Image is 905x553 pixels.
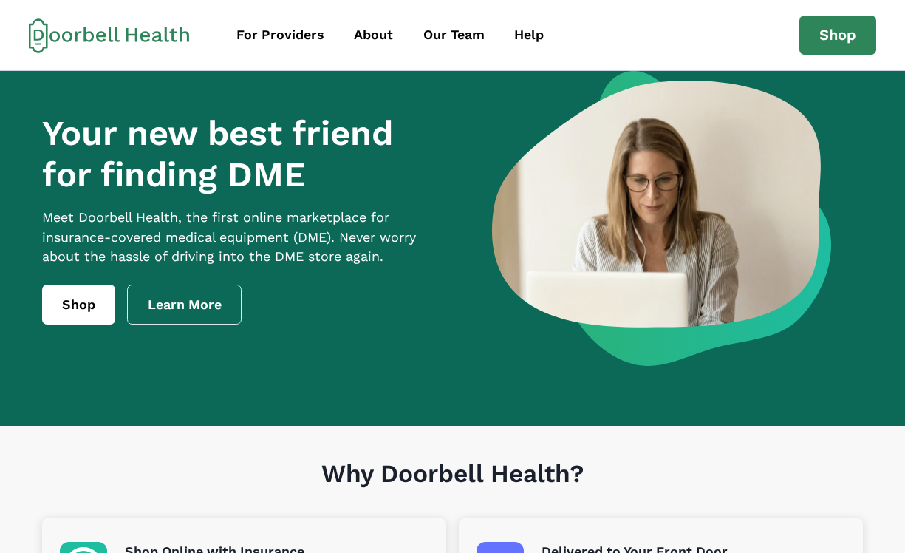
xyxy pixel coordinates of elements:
div: About [354,25,393,45]
p: Meet Doorbell Health, the first online marketplace for insurance-covered medical equipment (DME).... [42,208,444,268]
a: For Providers [223,18,338,52]
h1: Your new best friend for finding DME [42,112,444,196]
a: About [341,18,406,52]
img: a woman looking at a computer [492,71,831,366]
a: Learn More [127,285,242,325]
div: Our Team [423,25,485,45]
a: Our Team [410,18,498,52]
a: Shop [799,16,876,55]
a: Help [501,18,557,52]
div: For Providers [236,25,324,45]
a: Shop [42,285,115,325]
div: Help [514,25,544,45]
h1: Why Doorbell Health? [42,459,863,519]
